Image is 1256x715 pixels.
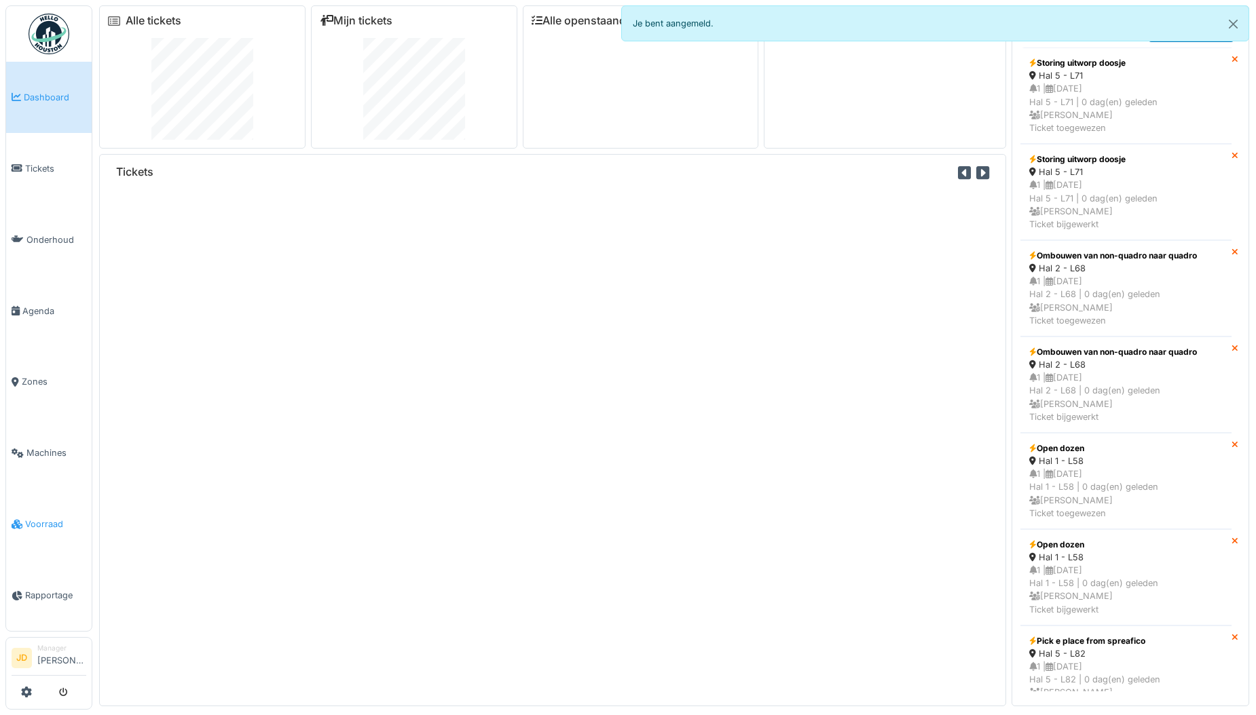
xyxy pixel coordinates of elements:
[26,233,86,246] span: Onderhoud
[532,14,663,27] a: Alle openstaande taken
[37,643,86,672] li: [PERSON_NAME]
[1029,442,1223,455] div: Open dozen
[6,560,92,631] a: Rapportage
[1029,166,1223,178] div: Hal 5 - L71
[6,204,92,275] a: Onderhoud
[1029,635,1223,647] div: Pick e place from spreafico
[6,275,92,347] a: Agenda
[29,14,69,54] img: Badge_color-CXgf-gQk.svg
[1029,467,1223,520] div: 1 | [DATE] Hal 1 - L58 | 0 dag(en) geleden [PERSON_NAME] Ticket toegewezen
[1020,240,1232,336] a: Ombouwen van non-quadro naar quadro Hal 2 - L68 1 |[DATE]Hal 2 - L68 | 0 dag(en) geleden [PERSON_...
[1029,57,1223,69] div: Storing uitworp doosje
[1020,47,1232,144] a: Storing uitworp doosje Hal 5 - L71 1 |[DATE]Hal 5 - L71 | 0 dag(en) geleden [PERSON_NAME]Ticket t...
[25,589,86,602] span: Rapportage
[26,446,86,459] span: Machines
[1029,539,1223,551] div: Open dozen
[37,643,86,653] div: Manager
[1029,262,1223,275] div: Hal 2 - L68
[1029,455,1223,467] div: Hal 1 - L58
[22,305,86,317] span: Agenda
[1029,250,1223,262] div: Ombouwen van non-quadro naar quadro
[621,5,1249,41] div: Je bent aangemeld.
[6,133,92,204] a: Tickets
[12,648,32,668] li: JD
[6,347,92,418] a: Zones
[22,375,86,388] span: Zones
[1218,6,1249,42] button: Close
[12,643,86,676] a: JD Manager[PERSON_NAME]
[1029,358,1223,371] div: Hal 2 - L68
[1020,433,1232,529] a: Open dozen Hal 1 - L58 1 |[DATE]Hal 1 - L58 | 0 dag(en) geleden [PERSON_NAME]Ticket toegewezen
[1029,178,1223,231] div: 1 | [DATE] Hal 5 - L71 | 0 dag(en) geleden [PERSON_NAME] Ticket bijgewerkt
[6,62,92,133] a: Dashboard
[1029,275,1223,327] div: 1 | [DATE] Hal 2 - L68 | 0 dag(en) geleden [PERSON_NAME] Ticket toegewezen
[1029,647,1223,660] div: Hal 5 - L82
[1020,144,1232,240] a: Storing uitworp doosje Hal 5 - L71 1 |[DATE]Hal 5 - L71 | 0 dag(en) geleden [PERSON_NAME]Ticket b...
[1020,336,1232,433] a: Ombouwen van non-quadro naar quadro Hal 2 - L68 1 |[DATE]Hal 2 - L68 | 0 dag(en) geleden [PERSON_...
[126,14,181,27] a: Alle tickets
[1029,551,1223,564] div: Hal 1 - L58
[6,418,92,489] a: Machines
[25,162,86,175] span: Tickets
[1029,82,1223,134] div: 1 | [DATE] Hal 5 - L71 | 0 dag(en) geleden [PERSON_NAME] Ticket toegewezen
[1029,660,1223,712] div: 1 | [DATE] Hal 5 - L82 | 0 dag(en) geleden [PERSON_NAME] Ticket toegewezen
[1029,371,1223,423] div: 1 | [DATE] Hal 2 - L68 | 0 dag(en) geleden [PERSON_NAME] Ticket bijgewerkt
[320,14,392,27] a: Mijn tickets
[25,518,86,530] span: Voorraad
[1029,153,1223,166] div: Storing uitworp doosje
[1029,69,1223,82] div: Hal 5 - L71
[1029,564,1223,616] div: 1 | [DATE] Hal 1 - L58 | 0 dag(en) geleden [PERSON_NAME] Ticket bijgewerkt
[24,91,86,104] span: Dashboard
[1029,346,1223,358] div: Ombouwen van non-quadro naar quadro
[1020,529,1232,625] a: Open dozen Hal 1 - L58 1 |[DATE]Hal 1 - L58 | 0 dag(en) geleden [PERSON_NAME]Ticket bijgewerkt
[116,166,153,178] h6: Tickets
[6,488,92,560] a: Voorraad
